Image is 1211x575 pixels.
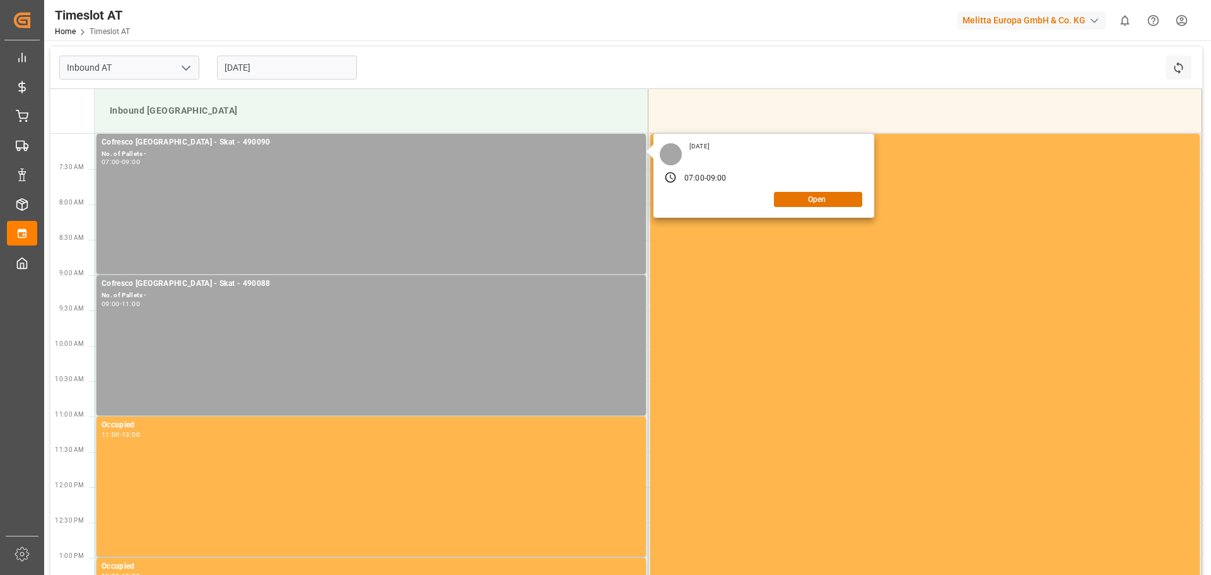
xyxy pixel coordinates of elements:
div: 07:00 [102,159,120,165]
div: Cofresco [GEOGRAPHIC_DATA] - Skat - 490088 [102,278,641,290]
div: Occupied [655,136,1195,149]
a: Home [55,27,76,36]
div: No. of Pallets - [102,290,641,301]
span: 12:30 PM [55,517,84,524]
span: 8:00 AM [59,199,84,206]
button: Melitta Europa GmbH & Co. KG [957,8,1111,32]
div: 11:00 [102,432,120,437]
div: - [120,432,122,437]
span: 9:30 AM [59,305,84,312]
button: Open [774,192,862,207]
span: 1:00 PM [59,552,84,559]
div: No. of Pallets - [102,149,641,160]
div: Cofresco [GEOGRAPHIC_DATA] - Skat - 490090 [102,136,641,149]
div: 09:00 [102,301,120,307]
div: Melitta Europa GmbH & Co. KG [957,11,1106,30]
span: 12:00 PM [55,482,84,489]
span: 10:00 AM [55,340,84,347]
input: DD.MM.YYYY [217,56,357,80]
div: Occupied [102,560,641,573]
button: Help Center [1139,6,1167,35]
div: 11:00 [122,301,140,307]
div: Timeslot AT [55,6,130,25]
div: - [705,173,706,184]
span: 7:30 AM [59,163,84,170]
div: Inbound [GEOGRAPHIC_DATA] [105,99,638,122]
span: 11:00 AM [55,411,84,418]
span: 10:30 AM [55,376,84,382]
div: 09:00 [706,173,727,184]
input: Type to search/select [59,56,199,80]
div: 07:00 [684,173,705,184]
div: 13:00 [122,432,140,437]
div: 09:00 [122,159,140,165]
div: [DATE] [685,142,714,151]
span: 11:30 AM [55,446,84,453]
button: show 0 new notifications [1111,6,1139,35]
span: 9:00 AM [59,270,84,276]
button: open menu [176,58,195,78]
div: - [120,159,122,165]
div: Occupied [102,419,641,432]
span: 8:30 AM [59,234,84,241]
div: - [120,301,122,307]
